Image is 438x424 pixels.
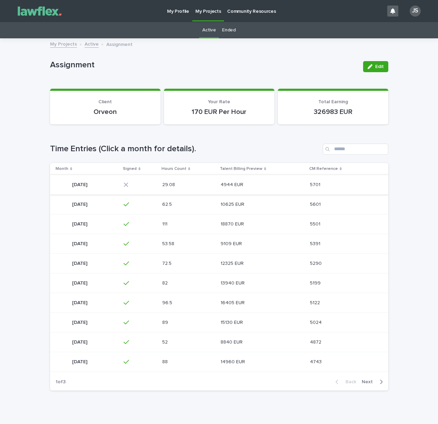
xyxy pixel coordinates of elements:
[50,352,388,372] tr: [DATE][DATE] 8888 14960 EUR14960 EUR 47434743
[310,318,323,326] p: 5024
[221,181,245,188] p: 4944 EUR
[221,200,246,208] p: 10625 EUR
[50,374,71,391] p: 1 of 3
[50,144,320,154] h1: Time Entries (Click a month for details).
[221,259,245,267] p: 12325 EUR
[72,200,89,208] p: [DATE]
[310,240,322,247] p: 5391
[221,318,244,326] p: 15130 EUR
[162,259,173,267] p: 72.5
[221,358,246,365] p: 14960 EUR
[286,108,380,116] p: 326983 EUR
[58,108,152,116] p: Orveon
[50,175,388,194] tr: [DATE][DATE] 29.0829.08 4944 EUR4944 EUR 57015701
[162,220,169,227] p: 111
[208,99,230,104] span: Your Rate
[310,181,322,188] p: 5701
[330,379,359,385] button: Back
[162,338,169,345] p: 52
[72,358,89,365] p: [DATE]
[72,181,89,188] p: [DATE]
[98,99,112,104] span: Client
[50,273,388,293] tr: [DATE][DATE] 8282 13940 EUR13940 EUR 51995199
[72,240,89,247] p: [DATE]
[172,108,266,116] p: 170 EUR Per Hour
[162,200,173,208] p: 62.5
[221,240,243,247] p: 9109 EUR
[50,214,388,234] tr: [DATE][DATE] 111111 18870 EUR18870 EUR 55015501
[221,338,244,345] p: 8840 EUR
[202,22,216,38] a: Active
[72,279,89,286] p: [DATE]
[318,99,348,104] span: Total Earning
[162,279,169,286] p: 82
[363,61,388,72] button: Edit
[323,144,388,155] input: Search
[50,194,388,214] tr: [DATE][DATE] 62.562.5 10625 EUR10625 EUR 56015601
[310,220,322,227] p: 5501
[162,358,169,365] p: 88
[14,4,66,18] img: Gnvw4qrBSHOAfo8VMhG6
[50,234,388,253] tr: [DATE][DATE] 53.5853.58 9109 EUR9109 EUR 53915391
[341,379,356,384] span: Back
[50,40,77,48] a: My Projects
[162,181,176,188] p: 29.08
[162,299,174,306] p: 96.5
[359,379,388,385] button: Next
[50,332,388,352] tr: [DATE][DATE] 5252 8840 EUR8840 EUR 48724872
[50,60,358,70] p: Assignment
[85,40,99,48] a: Active
[310,279,322,286] p: 5199
[72,338,89,345] p: [DATE]
[72,318,89,326] p: [DATE]
[310,259,323,267] p: 5290
[106,40,133,48] p: Assignment
[310,358,323,365] p: 4743
[310,200,322,208] p: 5601
[375,64,384,69] span: Edit
[310,338,323,345] p: 4872
[220,165,262,173] p: Talent Billing Preview
[310,299,321,306] p: 5122
[56,165,68,173] p: Month
[162,165,186,173] p: Hours Count
[50,253,388,273] tr: [DATE][DATE] 72.572.5 12325 EUR12325 EUR 52905290
[123,165,137,173] p: Signed
[221,299,246,306] p: 16405 EUR
[222,22,235,38] a: Ended
[221,279,246,286] p: 13940 EUR
[410,6,421,17] div: JS
[162,240,176,247] p: 53.58
[221,220,245,227] p: 18870 EUR
[72,220,89,227] p: [DATE]
[309,165,338,173] p: CM Reference
[362,379,377,384] span: Next
[162,318,169,326] p: 89
[72,259,89,267] p: [DATE]
[72,299,89,306] p: [DATE]
[50,312,388,332] tr: [DATE][DATE] 8989 15130 EUR15130 EUR 50245024
[50,293,388,312] tr: [DATE][DATE] 96.596.5 16405 EUR16405 EUR 51225122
